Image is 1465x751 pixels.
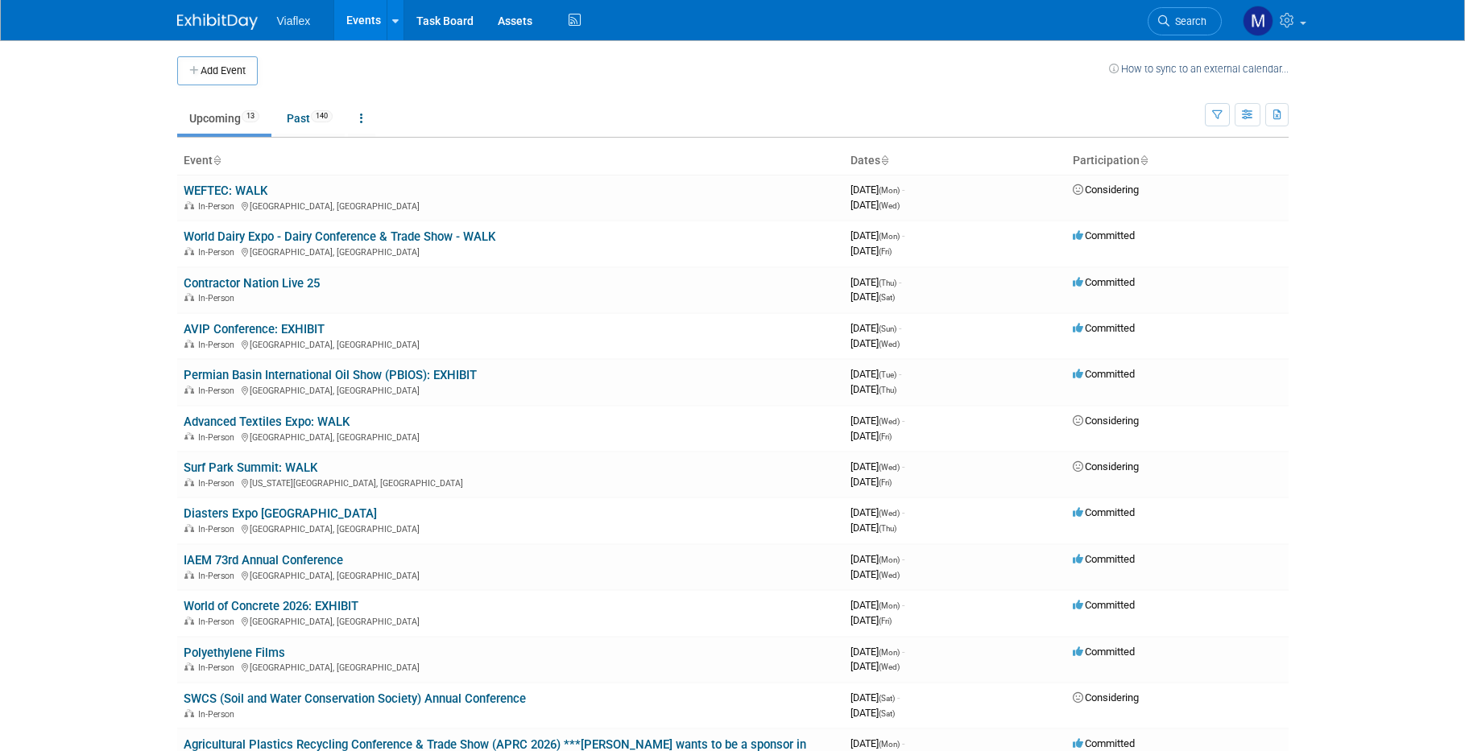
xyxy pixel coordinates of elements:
div: [GEOGRAPHIC_DATA], [GEOGRAPHIC_DATA] [184,614,838,627]
span: (Sat) [879,694,895,703]
th: Participation [1066,147,1289,175]
span: Considering [1073,415,1139,427]
span: (Fri) [879,617,892,625]
img: In-Person Event [184,247,194,255]
span: (Wed) [879,662,900,671]
a: Search [1148,7,1222,35]
span: [DATE] [850,337,900,349]
span: 140 [311,110,333,122]
span: [DATE] [850,184,904,196]
a: Permian Basin International Oil Show (PBIOS): EXHIBIT [184,368,477,382]
span: (Wed) [879,509,900,518]
div: [GEOGRAPHIC_DATA], [GEOGRAPHIC_DATA] [184,383,838,396]
span: Committed [1073,646,1135,658]
a: Surf Park Summit: WALK [184,460,317,475]
span: Committed [1073,276,1135,288]
span: Committed [1073,322,1135,334]
span: - [902,599,904,611]
span: Considering [1073,184,1139,196]
img: In-Person Event [184,524,194,532]
span: In-Person [198,709,239,720]
span: [DATE] [850,291,895,303]
a: IAEM 73rd Annual Conference [184,553,343,567]
div: [GEOGRAPHIC_DATA], [GEOGRAPHIC_DATA] [184,522,838,534]
a: Sort by Start Date [880,154,888,167]
span: [DATE] [850,599,904,611]
img: Megan Ringling [1243,6,1273,36]
span: [DATE] [850,430,892,442]
a: Upcoming13 [177,103,271,134]
span: In-Person [198,340,239,350]
span: (Thu) [879,524,896,533]
span: [DATE] [850,368,901,380]
a: World of Concrete 2026: EXHIBIT [184,599,358,613]
span: (Sat) [879,709,895,718]
span: - [902,184,904,196]
span: [DATE] [850,460,904,472]
a: Sort by Event Name [213,154,221,167]
span: Committed [1073,229,1135,241]
span: [DATE] [850,707,895,719]
span: (Mon) [879,740,900,749]
span: In-Person [198,201,239,212]
th: Event [177,147,844,175]
span: (Thu) [879,279,896,287]
span: (Wed) [879,201,900,210]
div: [GEOGRAPHIC_DATA], [GEOGRAPHIC_DATA] [184,245,838,258]
span: In-Person [198,662,239,673]
span: - [902,229,904,241]
a: Diasters Expo [GEOGRAPHIC_DATA] [184,506,377,521]
img: In-Person Event [184,340,194,348]
th: Dates [844,147,1066,175]
span: [DATE] [850,522,896,534]
span: (Tue) [879,370,896,379]
span: In-Person [198,617,239,627]
span: (Sun) [879,324,896,333]
a: SWCS (Soil and Water Conservation Society) Annual Conference [184,691,526,706]
span: (Wed) [879,463,900,472]
span: In-Person [198,571,239,581]
span: - [902,646,904,658]
a: How to sync to an external calendar... [1109,63,1289,75]
img: In-Person Event [184,201,194,209]
span: (Fri) [879,478,892,487]
img: In-Person Event [184,386,194,394]
div: [GEOGRAPHIC_DATA], [GEOGRAPHIC_DATA] [184,337,838,350]
div: [GEOGRAPHIC_DATA], [GEOGRAPHIC_DATA] [184,430,838,443]
a: Advanced Textiles Expo: WALK [184,415,350,429]
span: (Thu) [879,386,896,394]
span: Committed [1073,599,1135,611]
span: [DATE] [850,322,901,334]
span: [DATE] [850,229,904,241]
button: Add Event [177,56,258,85]
span: (Mon) [879,555,900,564]
span: - [902,506,904,518]
span: 13 [242,110,259,122]
span: [DATE] [850,568,900,580]
span: [DATE] [850,276,901,288]
img: In-Person Event [184,293,194,301]
span: (Wed) [879,340,900,349]
span: Search [1169,15,1206,27]
span: Considering [1073,691,1139,704]
span: [DATE] [850,660,900,672]
span: [DATE] [850,506,904,518]
span: [DATE] [850,737,904,749]
span: [DATE] [850,245,892,257]
span: [DATE] [850,646,904,658]
span: - [902,737,904,749]
a: Contractor Nation Live 25 [184,276,320,291]
span: Viaflex [277,14,311,27]
span: [DATE] [850,383,896,395]
span: (Fri) [879,247,892,256]
span: [DATE] [850,553,904,565]
span: Committed [1073,737,1135,749]
span: Considering [1073,460,1139,472]
span: In-Person [198,524,239,534]
a: AVIP Conference: EXHIBIT [184,322,325,336]
span: - [902,460,904,472]
span: - [899,322,901,334]
span: [DATE] [850,476,892,488]
a: Sort by Participation Type [1140,154,1148,167]
span: (Sat) [879,293,895,302]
